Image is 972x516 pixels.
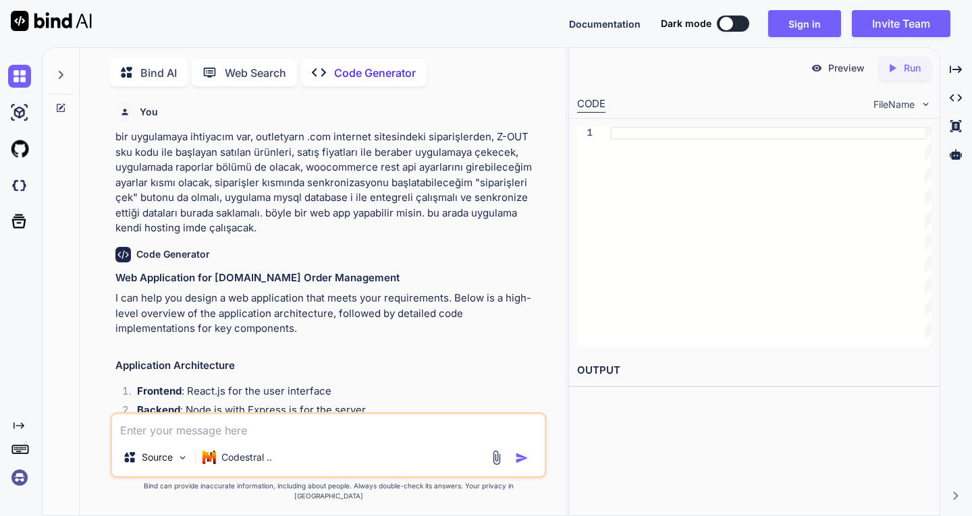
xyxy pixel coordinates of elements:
span: FileName [873,98,915,111]
li: : Node.js with Express.js for the server [126,403,543,422]
button: Sign in [768,10,841,37]
button: Documentation [569,17,641,31]
img: icon [515,451,529,465]
p: bir uygulamaya ihtiyacım var, outletyarn .com internet sitesindeki siparişlerden, Z-OUT sku kodu ... [115,130,543,236]
img: ai-studio [8,101,31,124]
p: Code Generator [334,65,416,81]
li: : React.js for the user interface [126,384,543,403]
img: Codestral 25.01 [202,451,216,464]
img: signin [8,466,31,489]
img: chevron down [920,98,932,110]
img: githubLight [8,138,31,161]
h6: You [140,105,158,119]
div: 1 [577,127,593,140]
p: Run [904,61,921,75]
div: CODE [577,96,605,113]
h6: Code Generator [136,248,210,261]
span: Dark mode [661,17,711,30]
p: Source [142,451,173,464]
h2: Application Architecture [115,358,543,374]
button: Invite Team [852,10,950,37]
h2: OUTPUT [569,355,940,386]
p: Preview [828,61,865,75]
img: darkCloudIdeIcon [8,174,31,197]
p: Bind AI [140,65,177,81]
img: preview [811,62,823,74]
p: Bind can provide inaccurate information, including about people. Always double-check its answers.... [110,481,546,501]
p: Web Search [225,65,286,81]
img: Bind AI [11,11,92,31]
strong: Backend [137,403,180,416]
img: attachment [489,450,504,465]
img: chat [8,65,31,88]
p: I can help you design a web application that meets your requirements. Below is a high-level overv... [115,291,543,337]
p: Codestral .. [221,451,272,464]
h1: Web Application for [DOMAIN_NAME] Order Management [115,270,543,286]
span: Documentation [569,18,641,30]
img: Pick Models [177,452,188,463]
strong: Frontend [137,384,182,397]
